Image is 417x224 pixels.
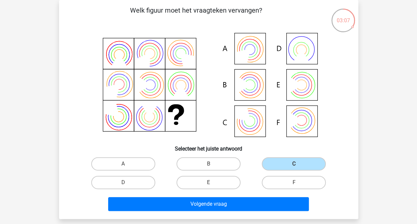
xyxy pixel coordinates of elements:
[331,8,356,25] div: 03:07
[176,157,241,170] label: B
[262,157,326,170] label: C
[262,176,326,189] label: F
[176,176,241,189] label: E
[70,5,323,25] p: Welk figuur moet het vraagteken vervangen?
[91,157,155,170] label: A
[70,140,348,152] h6: Selecteer het juiste antwoord
[108,197,309,211] button: Volgende vraag
[91,176,155,189] label: D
